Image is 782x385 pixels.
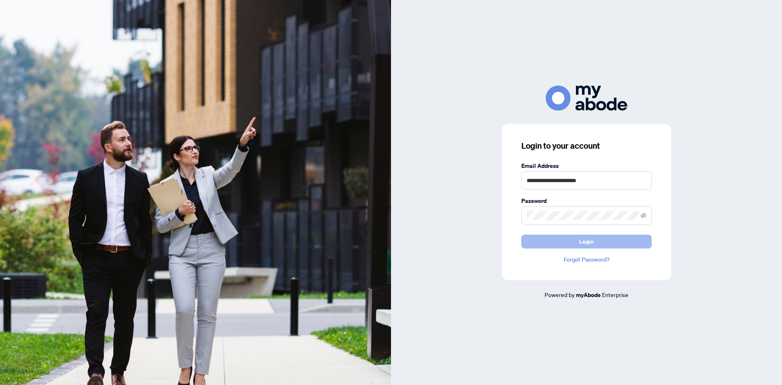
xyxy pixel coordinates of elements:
[576,290,601,299] a: myAbode
[546,86,627,110] img: ma-logo
[545,291,575,298] span: Powered by
[521,235,652,249] button: Login
[521,161,652,170] label: Email Address
[521,196,652,205] label: Password
[641,213,646,218] span: eye-invisible
[579,235,594,248] span: Login
[521,140,652,152] h3: Login to your account
[602,291,628,298] span: Enterprise
[521,255,652,264] a: Forgot Password?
